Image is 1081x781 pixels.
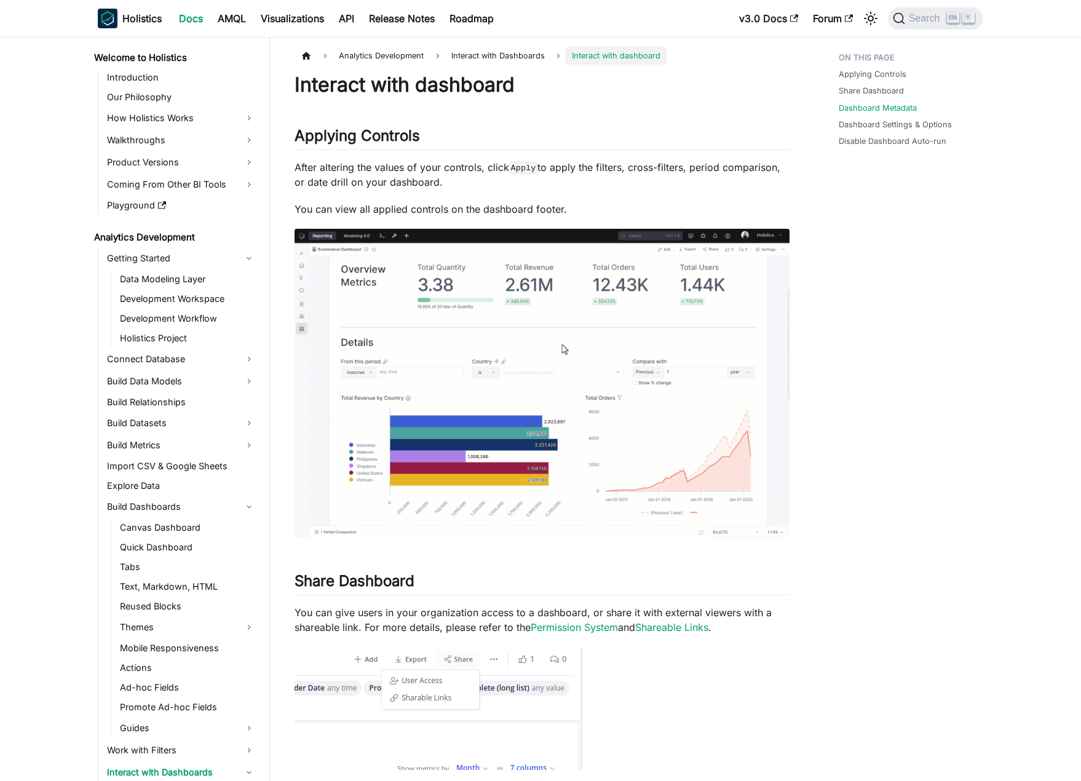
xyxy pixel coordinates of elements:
[295,160,790,189] p: After altering the values of your controls, click to apply the filters, cross-filters, period com...
[103,413,259,433] a: Build Datasets
[103,477,259,494] a: Explore Data
[116,718,259,738] a: Guides
[172,9,210,28] a: Docs
[116,539,259,556] a: Quick Dashboard
[445,47,551,65] span: Interact with Dashboards
[103,153,259,172] a: Product Versions
[116,679,259,696] a: Ad-hoc Fields
[116,519,259,536] a: Canvas Dashboard
[103,435,259,455] a: Build Metrics
[295,605,790,635] p: You can give users in your organization access to a dashboard, or share it with external viewers ...
[103,740,259,760] a: Work with Filters
[806,9,860,28] a: Forum
[116,699,259,716] a: Promote Ad-hoc Fields
[90,229,259,246] a: Analytics Development
[103,175,259,194] a: Coming From Other BI Tools
[103,497,259,517] a: Build Dashboards
[116,640,259,657] a: Mobile Responsiveness
[888,7,983,30] button: Search (Ctrl+K)
[103,69,259,86] a: Introduction
[732,9,806,28] a: v3.0 Docs
[103,394,259,411] a: Build Relationships
[333,47,430,65] span: Analytics Development
[962,12,975,23] kbd: K
[531,621,618,633] a: Permission System
[861,9,881,28] button: Switch between dark and light mode (currently light mode)
[103,89,259,106] a: Our Philosophy
[635,621,708,633] a: Shareable Links
[295,127,790,150] h2: Applying Controls
[103,197,259,214] a: Playground
[839,85,904,97] a: Share Dashboard
[98,9,162,28] a: HolisticsHolistics
[116,310,259,327] a: Development Workflow
[116,578,259,595] a: Text, Markdown, HTML
[116,659,259,676] a: Actions
[85,37,270,781] nav: Docs sidebar
[116,617,259,637] a: Themes
[90,49,259,66] a: Welcome to Holistics
[839,68,906,80] a: Applying Controls
[103,371,259,391] a: Build Data Models
[103,130,259,150] a: Walkthroughs
[253,9,331,28] a: Visualizations
[103,108,259,128] a: How Holistics Works
[116,330,259,347] a: Holistics Project
[905,13,948,24] span: Search
[442,9,501,28] a: Roadmap
[98,9,117,28] img: Holistics
[839,119,952,130] a: Dashboard Settings & Options
[122,11,162,26] b: Holistics
[210,9,253,28] a: AMQL
[839,135,946,147] a: Disable Dashboard Auto-run
[362,9,442,28] a: Release Notes
[116,290,259,307] a: Development Workspace
[295,572,790,595] h2: Share Dashboard
[839,102,917,114] a: Dashboard Metadata
[295,47,790,65] nav: Breadcrumbs
[295,202,790,216] p: You can view all applied controls on the dashboard footer.
[331,9,362,28] a: API
[566,47,667,65] span: Interact with dashboard
[116,271,259,288] a: Data Modeling Layer
[509,162,537,174] code: Apply
[295,47,318,65] a: Home page
[103,458,259,475] a: Import CSV & Google Sheets
[295,73,790,97] h1: Interact with dashboard
[103,349,259,369] a: Connect Database
[103,248,259,268] a: Getting Started
[116,558,259,576] a: Tabs
[116,598,259,615] a: Reused Blocks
